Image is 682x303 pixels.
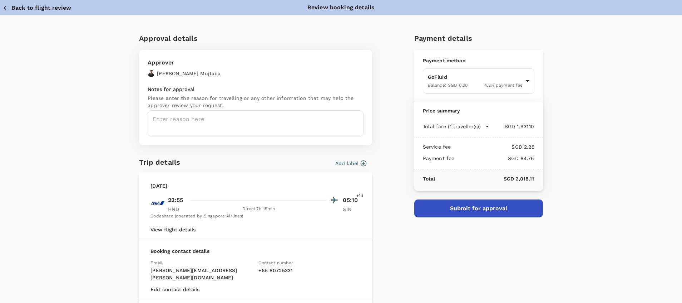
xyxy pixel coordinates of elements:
p: Payment fee [423,155,455,162]
p: Price summary [423,107,534,114]
p: + 65 80725331 [258,267,361,274]
p: GoFluid [428,73,523,81]
h6: Payment details [414,33,543,44]
button: Add label [335,160,366,167]
p: Service fee [423,143,451,150]
p: [PERSON_NAME][EMAIL_ADDRESS][PERSON_NAME][DOMAIN_NAME] [150,267,253,281]
button: Back to flight review [3,4,71,11]
p: Total fare (1 traveller(s)) [423,123,481,130]
p: Review booking details [307,3,375,12]
span: Email [150,260,163,265]
p: SGD 1,931.10 [489,123,534,130]
p: Payment method [423,57,534,64]
p: 05:10 [343,196,361,205]
p: HND [168,206,186,213]
span: 4.2 % payment fee [484,83,523,88]
div: GoFluidBalance: SGD 0.004.2% payment fee [423,68,534,94]
p: [PERSON_NAME] Mujtaba [157,70,221,77]
img: NH [150,196,165,210]
p: Booking contact details [150,247,361,255]
button: Total fare (1 traveller(s)) [423,123,489,130]
div: Direct , 7h 15min [190,206,327,213]
span: Balance : SGD 0.00 [428,83,468,88]
p: SGD 2,018.11 [435,175,534,182]
p: SGD 2.25 [451,143,534,150]
p: SIN [343,206,361,213]
span: +1d [356,192,364,199]
button: Submit for approval [414,199,543,217]
p: Notes for approval [148,86,364,93]
h6: Trip details [139,157,180,168]
p: 22:55 [168,196,183,205]
button: Edit contact details [150,287,199,292]
p: [DATE] [150,182,167,189]
span: Contact number [258,260,293,265]
p: Total [423,175,435,182]
button: View flight details [150,227,196,232]
p: SGD 84.76 [454,155,534,162]
h6: Approval details [139,33,372,44]
p: Approver [148,58,221,67]
img: avatar-688dc3ae75335.png [148,70,155,77]
div: Codeshare (operated by Singapore Airlines) [150,213,361,220]
p: Please enter the reason for travelling or any other information that may help the approver review... [148,95,364,109]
